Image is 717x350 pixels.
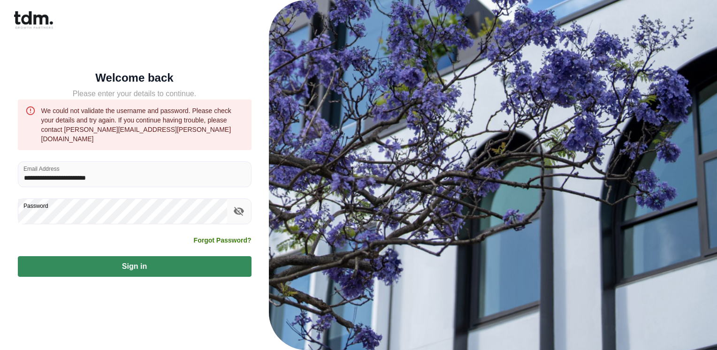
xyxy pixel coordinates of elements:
div: We could not validate the username and password. Please check your details and try again. If you ... [41,102,244,147]
h5: Welcome back [18,73,252,83]
a: Forgot Password? [194,236,252,245]
button: toggle password visibility [231,203,247,219]
h5: Please enter your details to continue. [18,88,252,99]
button: Sign in [18,256,252,277]
label: Password [23,202,48,210]
label: Email Address [23,165,60,173]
